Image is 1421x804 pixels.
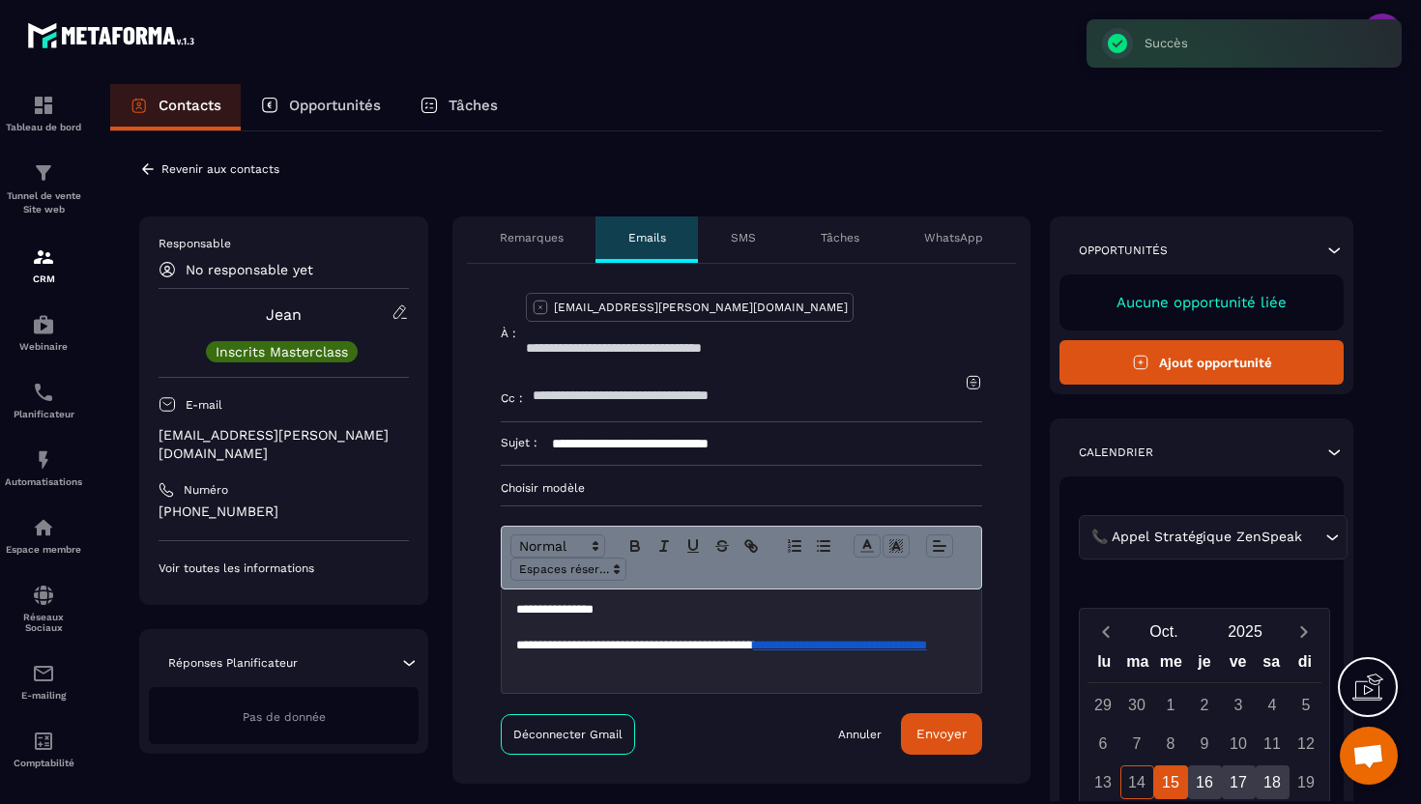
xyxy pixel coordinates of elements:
div: 9 [1188,727,1222,761]
a: Annuler [838,727,882,742]
p: Tunnel de vente Site web [5,189,82,216]
div: Search for option [1079,515,1348,560]
div: 30 [1120,688,1154,722]
p: Responsable [159,236,409,251]
span: 📞 Appel Stratégique ZenSpeak [1087,527,1306,548]
div: 19 [1290,765,1323,799]
p: Aucune opportunité liée [1079,294,1324,311]
p: Automatisations [5,476,82,487]
div: di [1288,648,1321,682]
div: 10 [1222,727,1256,761]
div: 29 [1087,688,1120,722]
p: Voir toutes les informations [159,560,409,576]
p: Comptabilité [5,758,82,768]
div: 7 [1120,727,1154,761]
p: Webinaire [5,341,82,352]
p: Planificateur [5,409,82,419]
p: Numéro [184,482,228,498]
a: automationsautomationsAutomatisations [5,434,82,502]
p: CRM [5,273,82,284]
button: Next month [1286,618,1321,645]
div: 18 [1256,765,1290,799]
button: Envoyer [901,713,982,755]
a: Tâches [400,84,517,130]
a: formationformationCRM [5,231,82,299]
p: No responsable yet [186,262,313,277]
div: 13 [1087,765,1120,799]
div: 3 [1222,688,1256,722]
div: ma [1121,648,1155,682]
p: [EMAIL_ADDRESS][PERSON_NAME][DOMAIN_NAME] [159,426,409,463]
img: formation [32,245,55,269]
a: Jean [266,305,302,324]
img: email [32,662,55,685]
div: 4 [1256,688,1290,722]
p: Opportunités [1079,243,1168,258]
p: Emails [628,230,666,245]
input: Search for option [1306,527,1320,548]
p: Inscrits Masterclass [216,345,348,359]
img: accountant [32,730,55,753]
a: social-networksocial-networkRéseaux Sociaux [5,569,82,647]
div: 15 [1154,765,1188,799]
a: Contacts [110,84,241,130]
img: automations [32,313,55,336]
div: 11 [1256,727,1290,761]
div: 1 [1154,688,1188,722]
p: Contacts [159,97,221,114]
span: Pas de donnée [243,710,326,724]
p: Sujet : [501,435,537,450]
button: Ajout opportunité [1059,340,1344,385]
div: 6 [1087,727,1120,761]
p: Tableau de bord [5,122,82,132]
p: Tâches [449,97,498,114]
p: E-mailing [5,690,82,701]
div: Ouvrir le chat [1340,727,1398,785]
p: Tâches [821,230,859,245]
div: ve [1221,648,1255,682]
a: accountantaccountantComptabilité [5,715,82,783]
img: logo [27,17,201,53]
button: Open years overlay [1204,615,1286,648]
div: 17 [1222,765,1256,799]
a: schedulerschedulerPlanificateur [5,366,82,434]
a: automationsautomationsWebinaire [5,299,82,366]
img: formation [32,94,55,117]
p: SMS [731,230,756,245]
a: automationsautomationsEspace membre [5,502,82,569]
button: Open months overlay [1123,615,1204,648]
p: [PHONE_NUMBER] [159,502,409,521]
a: emailemailE-mailing [5,647,82,715]
div: lu [1087,648,1121,682]
p: Calendrier [1079,445,1153,460]
p: Réseaux Sociaux [5,612,82,633]
a: formationformationTunnel de vente Site web [5,147,82,231]
p: Revenir aux contacts [161,162,279,176]
div: 8 [1154,727,1188,761]
p: Choisir modèle [501,480,982,496]
p: Remarques [500,230,564,245]
img: automations [32,448,55,472]
a: formationformationTableau de bord [5,79,82,147]
div: 12 [1290,727,1323,761]
button: Previous month [1087,618,1123,645]
a: Opportunités [241,84,400,130]
div: me [1154,648,1188,682]
div: 16 [1188,765,1222,799]
div: 5 [1290,688,1323,722]
img: formation [32,161,55,185]
p: Cc : [501,390,523,406]
p: WhatsApp [924,230,983,245]
img: social-network [32,584,55,607]
div: sa [1255,648,1289,682]
a: Déconnecter Gmail [501,714,635,755]
p: À : [501,326,516,341]
p: Réponses Planificateur [168,655,298,671]
p: [EMAIL_ADDRESS][PERSON_NAME][DOMAIN_NAME] [554,300,848,315]
div: je [1188,648,1222,682]
p: E-mail [186,397,222,413]
img: scheduler [32,381,55,404]
p: Opportunités [289,97,381,114]
img: automations [32,516,55,539]
p: Espace membre [5,544,82,555]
